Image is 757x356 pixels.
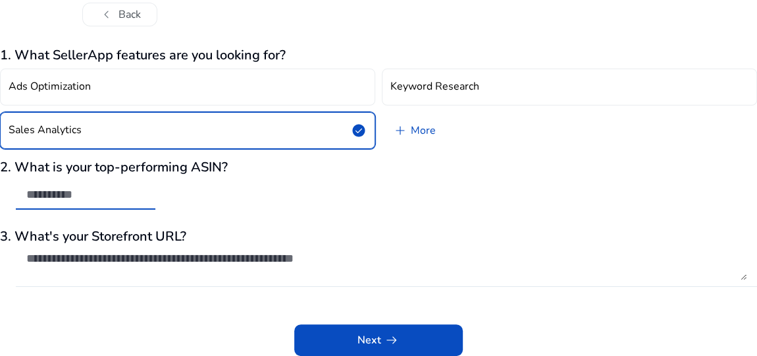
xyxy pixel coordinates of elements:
button: Keyword Research [382,69,757,105]
span: arrow_right_alt [384,332,400,348]
h4: Keyword Research [390,80,479,93]
button: Nextarrow_right_alt [294,324,463,356]
span: Next [357,332,400,348]
span: check_circle [351,123,367,138]
h4: Ads Optimization [9,80,91,93]
a: More [382,112,446,149]
span: add [392,123,408,138]
h4: Sales Analytics [9,124,82,136]
span: chevron_left [99,7,115,22]
button: chevron_leftBack [82,3,157,26]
